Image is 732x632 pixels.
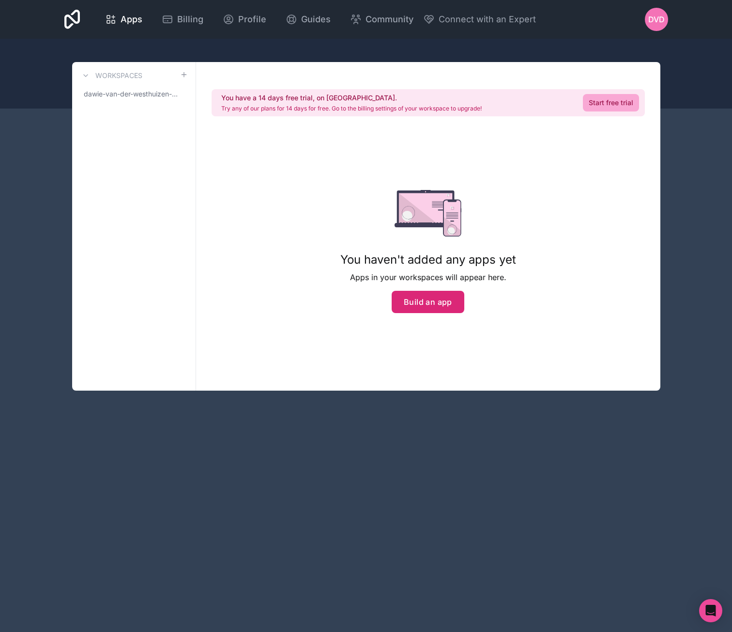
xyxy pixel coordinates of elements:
button: Build an app [392,291,464,313]
h1: You haven't added any apps yet [340,252,516,268]
a: Guides [278,9,338,30]
span: Billing [177,13,203,26]
span: Connect with an Expert [439,13,536,26]
a: Billing [154,9,211,30]
span: Dvd [648,14,665,25]
button: Connect with an Expert [423,13,536,26]
span: Apps [121,13,142,26]
span: Guides [301,13,331,26]
a: dawie-van-der-westhuizen-workspace [80,85,188,103]
p: Try any of our plans for 14 days for free. Go to the billing settings of your workspace to upgrade! [221,105,482,112]
div: Open Intercom Messenger [699,599,722,622]
span: dawie-van-der-westhuizen-workspace [84,89,180,99]
img: empty state [395,190,462,237]
span: Community [366,13,413,26]
h2: You have a 14 days free trial, on [GEOGRAPHIC_DATA]. [221,93,482,103]
p: Apps in your workspaces will appear here. [340,271,516,283]
a: Workspaces [80,70,142,81]
span: Profile [238,13,266,26]
a: Apps [97,9,150,30]
a: Community [342,9,421,30]
h3: Workspaces [95,71,142,80]
a: Profile [215,9,274,30]
a: Start free trial [583,94,639,111]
